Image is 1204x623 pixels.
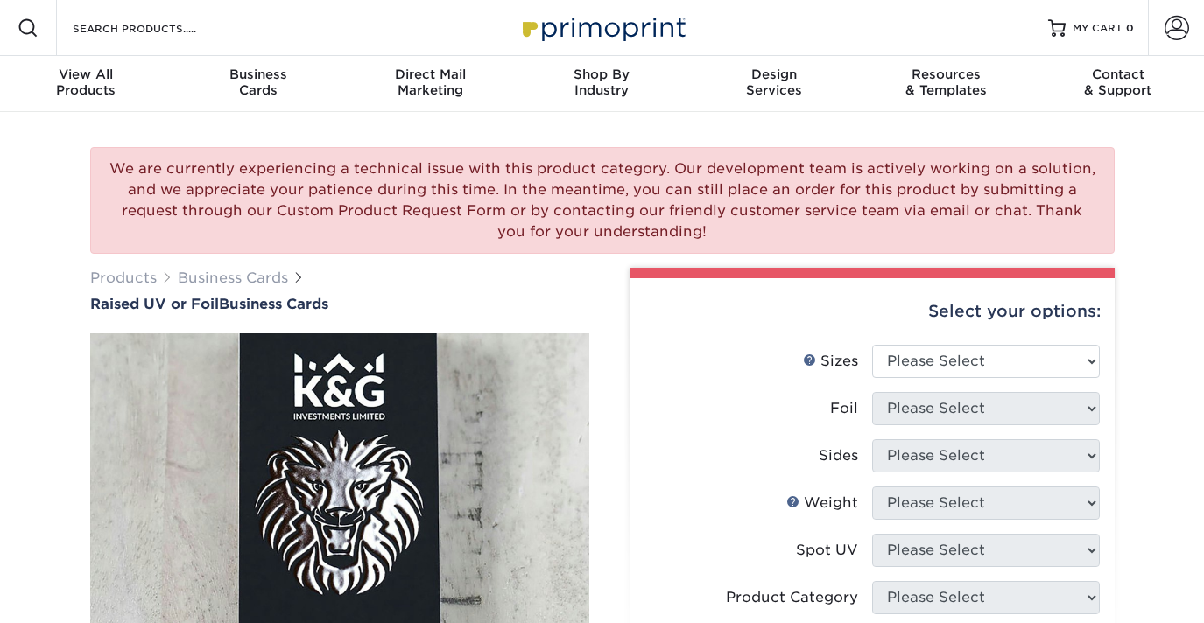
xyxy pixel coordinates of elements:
[1032,56,1204,112] a: Contact& Support
[860,56,1031,112] a: Resources& Templates
[90,147,1115,254] div: We are currently experiencing a technical issue with this product category. Our development team ...
[819,445,858,466] div: Sides
[688,66,860,82] span: Design
[172,56,343,112] a: BusinessCards
[796,540,858,561] div: Spot UV
[344,56,516,112] a: Direct MailMarketing
[90,296,589,312] h1: Business Cards
[726,587,858,608] div: Product Category
[172,66,343,82] span: Business
[90,269,157,286] a: Products
[516,66,687,98] div: Industry
[90,296,219,312] span: Raised UV or Foil
[860,66,1031,98] div: & Templates
[71,17,242,38] input: SEARCH PRODUCTS.....
[1032,66,1204,82] span: Contact
[178,269,288,286] a: Business Cards
[1073,21,1123,36] span: MY CART
[516,56,687,112] a: Shop ByIndustry
[830,398,858,419] div: Foil
[1032,66,1204,98] div: & Support
[688,66,860,98] div: Services
[515,9,690,46] img: Primoprint
[90,296,589,312] a: Raised UV or FoilBusiness Cards
[516,66,687,82] span: Shop By
[803,351,858,372] div: Sizes
[172,66,343,98] div: Cards
[860,66,1031,82] span: Resources
[644,278,1101,345] div: Select your options:
[344,66,516,98] div: Marketing
[786,493,858,514] div: Weight
[688,56,860,112] a: DesignServices
[344,66,516,82] span: Direct Mail
[1126,22,1134,34] span: 0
